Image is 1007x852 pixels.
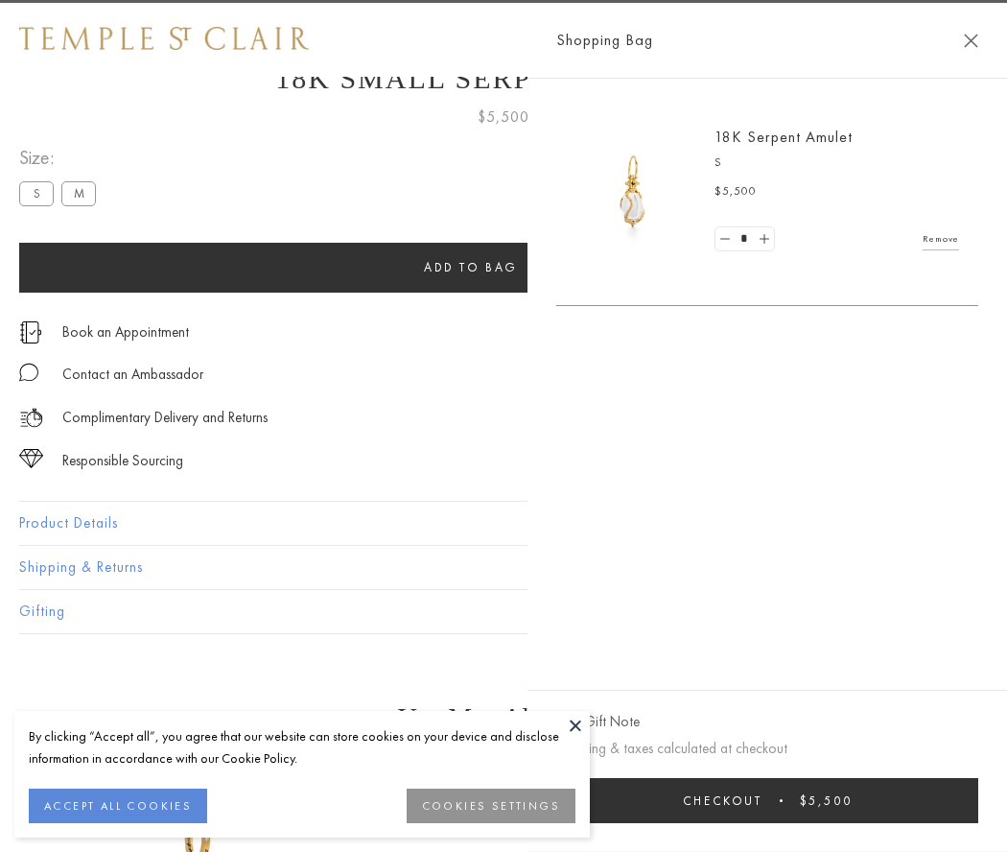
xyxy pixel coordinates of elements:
span: Size: [19,142,104,174]
button: Close Shopping Bag [964,34,978,48]
a: Set quantity to 2 [754,227,773,251]
span: Shopping Bag [556,28,653,53]
button: ACCEPT ALL COOKIES [29,789,207,823]
div: Responsible Sourcing [62,449,183,473]
div: Contact an Ambassador [62,363,203,387]
span: $5,500 [714,182,757,201]
a: Set quantity to 0 [715,227,735,251]
button: Checkout $5,500 [556,778,978,823]
a: Remove [923,228,959,249]
h1: 18K Small Serpent Amulet [19,62,988,95]
p: S [714,154,959,173]
a: 18K Serpent Amulet [714,127,853,147]
button: Shipping & Returns [19,546,988,589]
button: COOKIES SETTINGS [407,789,575,823]
img: P51836-E11SERPPV [575,134,691,249]
span: $5,500 [800,793,853,809]
p: Shipping & taxes calculated at checkout [556,737,978,761]
span: Checkout [683,793,762,809]
div: By clicking “Accept all”, you agree that our website can store cookies on your device and disclos... [29,725,575,769]
button: Product Details [19,502,988,545]
img: icon_sourcing.svg [19,449,43,468]
img: MessageIcon-01_2.svg [19,363,38,382]
a: Book an Appointment [62,321,189,343]
label: S [19,181,54,205]
h3: You May Also Like [48,702,959,733]
img: icon_appointment.svg [19,321,42,343]
img: Temple St. Clair [19,27,309,50]
p: Complimentary Delivery and Returns [62,406,268,430]
label: M [61,181,96,205]
span: Add to bag [424,259,518,275]
button: Gifting [19,590,988,633]
span: $5,500 [478,105,529,130]
img: icon_delivery.svg [19,406,43,430]
button: Add to bag [19,243,923,293]
button: Add Gift Note [556,710,640,734]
